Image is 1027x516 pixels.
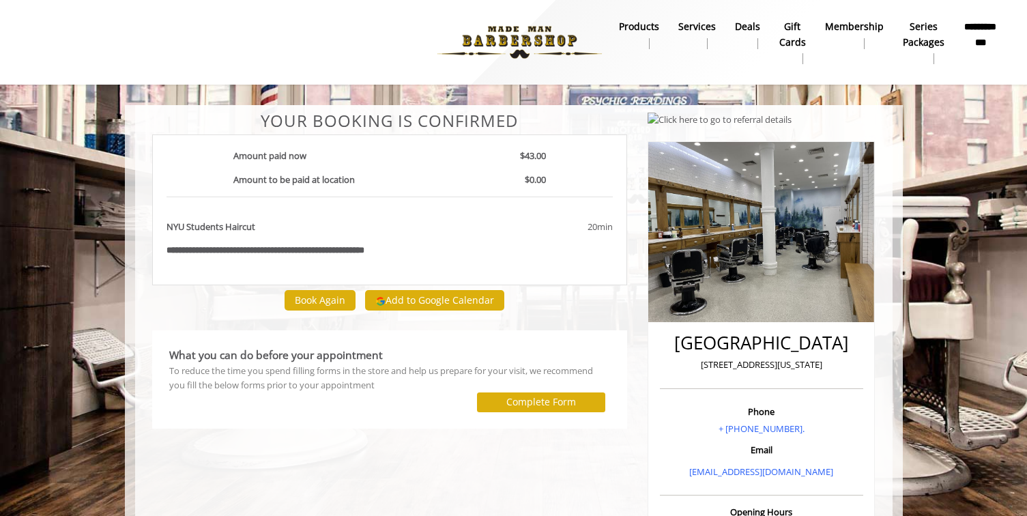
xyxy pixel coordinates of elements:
[152,112,628,130] center: Your Booking is confirmed
[609,17,669,53] a: Productsproducts
[663,333,860,353] h2: [GEOGRAPHIC_DATA]
[169,347,383,362] b: What you can do before your appointment
[233,173,355,186] b: Amount to be paid at location
[893,17,954,68] a: Series packagesSeries packages
[619,19,659,34] b: products
[663,407,860,416] h3: Phone
[719,422,805,435] a: + [PHONE_NUMBER].
[426,5,613,80] img: Made Man Barbershop logo
[167,220,255,234] b: NYU Students Haircut
[825,19,884,34] b: Membership
[169,364,611,392] div: To reduce the time you spend filling forms in the store and help us prepare for your visit, we re...
[478,220,613,234] div: 20min
[233,149,306,162] b: Amount paid now
[725,17,770,53] a: DealsDeals
[689,465,833,478] a: [EMAIL_ADDRESS][DOMAIN_NAME]
[663,445,860,455] h3: Email
[735,19,760,34] b: Deals
[365,290,504,311] button: Add to Google Calendar
[903,19,944,50] b: Series packages
[520,149,546,162] b: $43.00
[770,17,815,68] a: Gift cardsgift cards
[678,19,716,34] b: Services
[525,173,546,186] b: $0.00
[285,290,356,310] button: Book Again
[779,19,806,50] b: gift cards
[506,397,576,407] label: Complete Form
[669,17,725,53] a: ServicesServices
[815,17,893,53] a: MembershipMembership
[648,113,792,127] img: Click here to go to referral details
[477,392,605,412] button: Complete Form
[663,358,860,372] p: [STREET_ADDRESS][US_STATE]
